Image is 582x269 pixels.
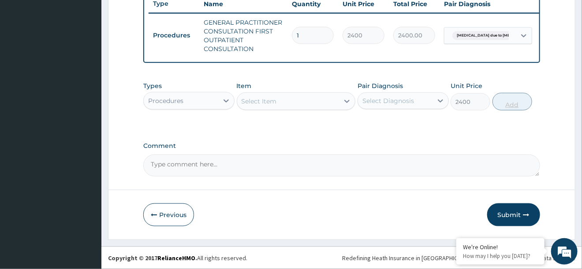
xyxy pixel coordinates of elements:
div: Select Diagnosis [362,96,414,105]
td: Procedures [149,27,199,44]
span: We're online! [51,79,122,168]
div: Chat with us now [46,49,148,61]
div: Minimize live chat window [145,4,166,26]
div: Procedures [148,96,183,105]
label: Pair Diagnosis [358,81,403,90]
label: Comment [143,142,540,150]
img: d_794563401_company_1708531726252_794563401 [16,44,36,66]
button: Previous [143,203,194,226]
button: Submit [487,203,540,226]
a: RelianceHMO [157,254,195,262]
div: Redefining Heath Insurance in [GEOGRAPHIC_DATA] using Telemedicine and Data Science! [342,254,575,262]
label: Item [237,81,252,90]
span: [MEDICAL_DATA] due to [MEDICAL_DATA] falc... [452,31,550,40]
button: Add [492,93,532,111]
strong: Copyright © 2017 . [108,254,197,262]
p: How may I help you today? [463,252,538,260]
div: We're Online! [463,243,538,251]
textarea: Type your message and hit 'Enter' [4,177,168,208]
td: GENERAL PRACTITIONER CONSULTATION FIRST OUTPATIENT CONSULTATION [199,14,287,58]
label: Types [143,82,162,90]
label: Unit Price [451,81,482,90]
div: Select Item [242,97,277,106]
footer: All rights reserved. [101,247,582,269]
